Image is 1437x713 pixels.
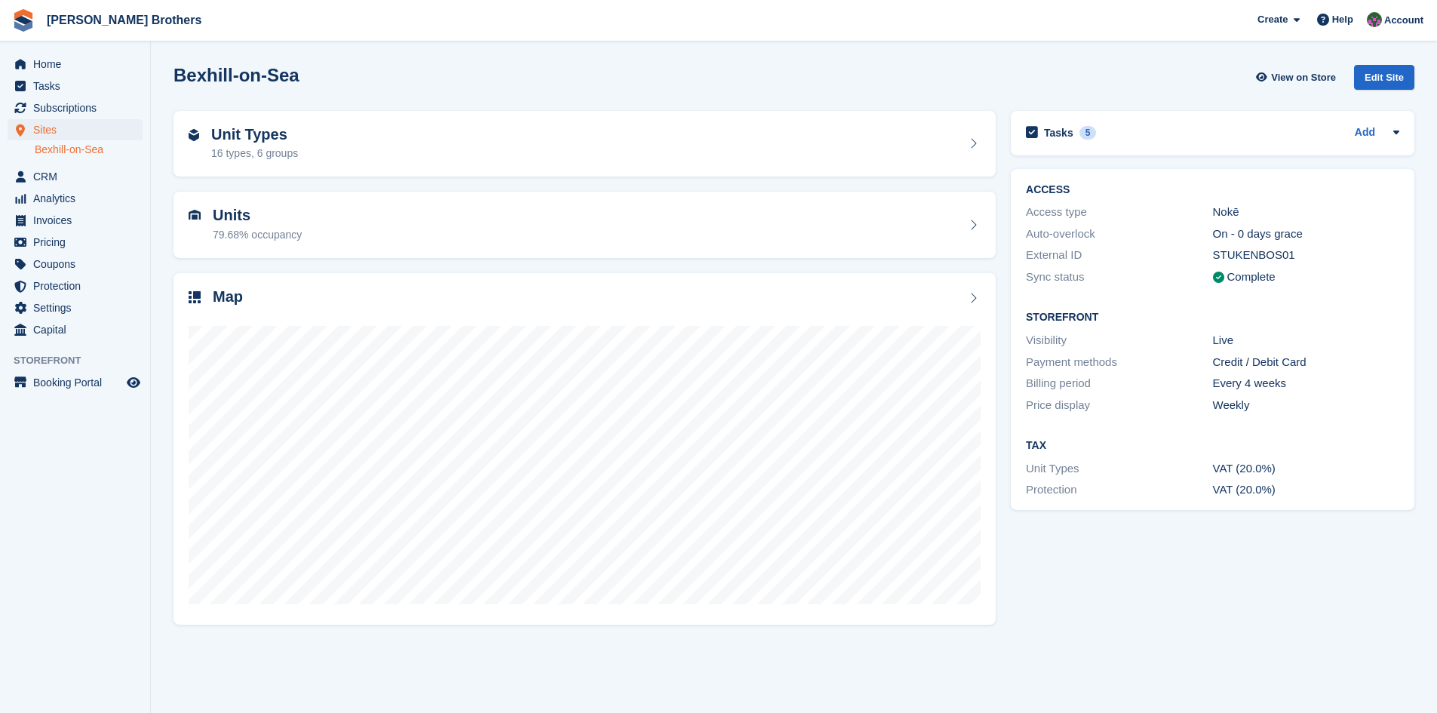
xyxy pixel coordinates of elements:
[1026,460,1212,478] div: Unit Types
[189,129,199,141] img: unit-type-icn-2b2737a686de81e16bb02015468b77c625bbabd49415b5ef34ead5e3b44a266d.svg
[33,232,124,253] span: Pricing
[8,297,143,318] a: menu
[33,297,124,318] span: Settings
[33,166,124,187] span: CRM
[1213,354,1399,371] div: Credit / Debit Card
[1227,269,1276,286] div: Complete
[173,273,996,625] a: Map
[33,97,124,118] span: Subscriptions
[33,319,124,340] span: Capital
[1213,247,1399,264] div: STUKENBOS01
[1213,460,1399,478] div: VAT (20.0%)
[1026,332,1212,349] div: Visibility
[33,119,124,140] span: Sites
[1254,65,1342,90] a: View on Store
[1026,204,1212,221] div: Access type
[1026,312,1399,324] h2: Storefront
[189,210,201,220] img: unit-icn-7be61d7bf1b0ce9d3e12c5938cc71ed9869f7b940bace4675aadf7bd6d80202e.svg
[1213,397,1399,414] div: Weekly
[8,210,143,231] a: menu
[1026,247,1212,264] div: External ID
[33,75,124,97] span: Tasks
[12,9,35,32] img: stora-icon-8386f47178a22dfd0bd8f6a31ec36ba5ce8667c1dd55bd0f319d3a0aa187defe.svg
[8,54,143,75] a: menu
[1026,354,1212,371] div: Payment methods
[1213,481,1399,499] div: VAT (20.0%)
[213,207,302,224] h2: Units
[124,373,143,392] a: Preview store
[1384,13,1423,28] span: Account
[33,210,124,231] span: Invoices
[1213,332,1399,349] div: Live
[1026,184,1399,196] h2: ACCESS
[1044,126,1073,140] h2: Tasks
[189,291,201,303] img: map-icn-33ee37083ee616e46c38cad1a60f524a97daa1e2b2c8c0bc3eb3415660979fc1.svg
[1213,204,1399,221] div: Nokē
[8,275,143,297] a: menu
[1271,70,1336,85] span: View on Store
[14,353,150,368] span: Storefront
[1332,12,1353,27] span: Help
[1354,65,1414,96] a: Edit Site
[213,288,243,306] h2: Map
[33,372,124,393] span: Booking Portal
[33,188,124,209] span: Analytics
[8,254,143,275] a: menu
[211,126,298,143] h2: Unit Types
[8,232,143,253] a: menu
[1026,375,1212,392] div: Billing period
[8,119,143,140] a: menu
[1213,226,1399,243] div: On - 0 days grace
[8,372,143,393] a: menu
[173,192,996,258] a: Units 79.68% occupancy
[8,188,143,209] a: menu
[211,146,298,161] div: 16 types, 6 groups
[8,97,143,118] a: menu
[173,111,996,177] a: Unit Types 16 types, 6 groups
[41,8,207,32] a: [PERSON_NAME] Brothers
[35,143,143,157] a: Bexhill-on-Sea
[1026,397,1212,414] div: Price display
[1026,269,1212,286] div: Sync status
[213,227,302,243] div: 79.68% occupancy
[173,65,299,85] h2: Bexhill-on-Sea
[1257,12,1288,27] span: Create
[8,319,143,340] a: menu
[1079,126,1097,140] div: 5
[33,275,124,297] span: Protection
[1213,375,1399,392] div: Every 4 weeks
[1355,124,1375,142] a: Add
[1026,226,1212,243] div: Auto-overlock
[8,166,143,187] a: menu
[33,254,124,275] span: Coupons
[1026,440,1399,452] h2: Tax
[1367,12,1382,27] img: Nick Wright
[1354,65,1414,90] div: Edit Site
[1026,481,1212,499] div: Protection
[33,54,124,75] span: Home
[8,75,143,97] a: menu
